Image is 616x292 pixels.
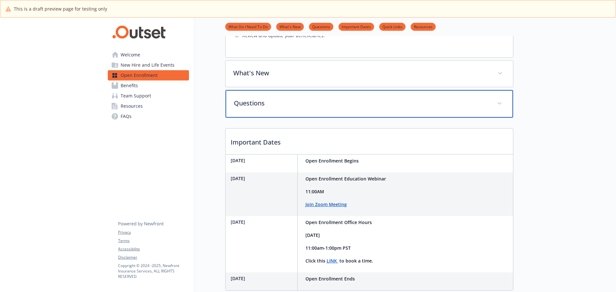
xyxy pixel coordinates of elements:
strong: [DATE] [305,232,320,238]
a: New Hire and Life Events [108,60,189,70]
strong: 11:00am-1:00pm PST [305,245,351,251]
strong: LINK [327,258,337,264]
a: LINK [327,258,338,264]
a: Resources [108,101,189,111]
a: Open Enrollment [108,70,189,80]
a: Resources [411,23,436,29]
p: [DATE] [231,219,295,225]
strong: Open Enrollment Begins [305,158,359,164]
span: Team Support [121,91,151,101]
span: New Hire and Life Events [121,60,175,70]
a: FAQs [108,111,189,121]
p: Questions [234,98,489,108]
span: FAQs [121,111,132,121]
strong: Open Enrollment Education Webinar [305,176,386,182]
a: Disclaimer [118,254,189,260]
span: This is a draft preview page for testing only [14,5,107,12]
a: Accessibility [118,246,189,252]
a: What's New [276,23,304,29]
a: Welcome [108,50,189,60]
strong: 11:00AM [305,188,324,195]
div: Questions [226,90,513,118]
strong: Open Enrollment Office Hours [305,219,372,225]
p: [DATE] [231,275,295,282]
a: Terms [118,238,189,244]
a: Questions [309,23,333,29]
p: Important Dates [226,129,513,152]
strong: Open Enrollment Ends [305,276,355,282]
a: Quick Links [379,23,406,29]
a: Team Support [108,91,189,101]
a: Benefits [108,80,189,91]
a: Important Dates [338,23,374,29]
span: Open Enrollment [121,70,158,80]
a: Join Zoom Meeting [305,201,347,207]
p: Copyright © 2024 - 2025 , Newfront Insurance Services, ALL RIGHTS RESERVED [118,263,189,279]
a: What Do I Need To Do [225,23,271,29]
span: Resources [121,101,143,111]
span: Welcome [121,50,140,60]
p: [DATE] [231,175,295,182]
p: What's New [233,68,490,78]
a: Privacy [118,229,189,235]
strong: Click this [305,258,325,264]
p: [DATE] [231,157,295,164]
strong: to book a time. [339,258,373,264]
span: Benefits [121,80,138,91]
div: What's New [226,61,513,87]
